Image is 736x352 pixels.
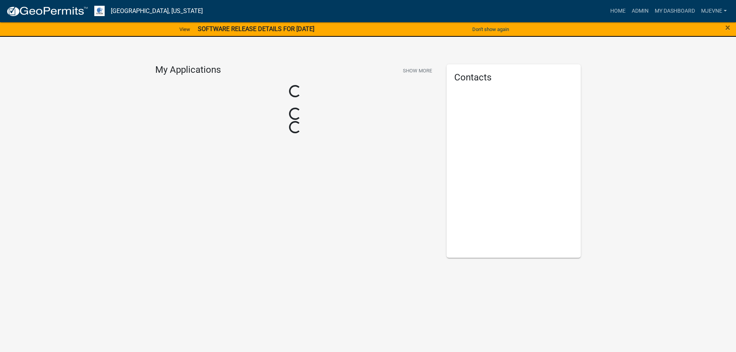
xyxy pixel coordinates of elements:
[725,22,730,33] span: ×
[198,25,314,33] strong: SOFTWARE RELEASE DETAILS FOR [DATE]
[698,4,730,18] a: MJevne
[94,6,105,16] img: Otter Tail County, Minnesota
[607,4,629,18] a: Home
[454,72,573,83] h5: Contacts
[469,23,512,36] button: Don't show again
[725,23,730,32] button: Close
[652,4,698,18] a: My Dashboard
[155,64,221,76] h4: My Applications
[176,23,193,36] a: View
[111,5,203,18] a: [GEOGRAPHIC_DATA], [US_STATE]
[629,4,652,18] a: Admin
[400,64,435,77] button: Show More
